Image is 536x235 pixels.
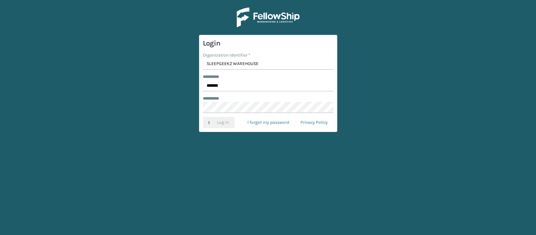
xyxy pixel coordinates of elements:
img: Logo [237,8,300,27]
button: Log In [203,117,235,128]
a: I forgot my password [242,117,295,128]
a: Privacy Policy [295,117,333,128]
label: Organization Identifier [203,52,250,58]
h3: Login [203,39,333,48]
